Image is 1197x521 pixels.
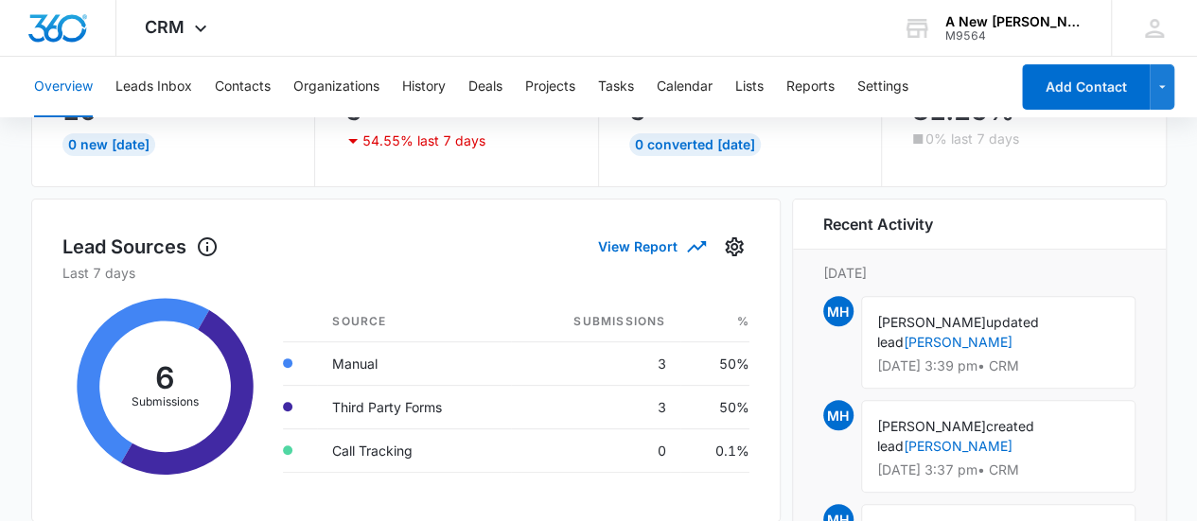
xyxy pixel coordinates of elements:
p: Last 7 days [62,263,749,283]
td: 50% [680,341,748,385]
div: account name [945,14,1083,29]
td: 0 [511,428,680,472]
button: Deals [468,57,502,117]
th: Submissions [511,302,680,342]
button: Settings [857,57,908,117]
button: Leads Inbox [115,57,192,117]
button: Calendar [657,57,713,117]
td: 50% [680,385,748,428]
p: [DATE] 3:37 pm • CRM [877,463,1119,477]
button: Tasks [598,57,634,117]
div: 0 New [DATE] [62,133,155,156]
td: Manual [317,341,511,385]
p: [DATE] 3:39 pm • CRM [877,359,1119,373]
th: % [680,302,748,342]
p: 54.55% last 7 days [362,134,485,148]
td: 3 [511,341,680,385]
button: Projects [525,57,575,117]
button: Settings [719,232,749,262]
span: MH [823,400,854,430]
button: Overview [34,57,93,117]
button: History [402,57,446,117]
td: Call Tracking [317,428,511,472]
span: MH [823,296,854,326]
span: [PERSON_NAME] [877,314,986,330]
h6: Recent Activity [823,213,933,235]
td: 3 [511,385,680,428]
p: 10 [62,96,97,126]
div: 0 Converted [DATE] [629,133,761,156]
td: Third Party Forms [317,385,511,428]
div: account id [945,29,1083,43]
th: Source [317,302,511,342]
p: [DATE] [823,263,1135,283]
td: 0.1% [680,428,748,472]
button: Organizations [293,57,379,117]
button: Reports [786,57,835,117]
p: 31.25% [912,96,1014,126]
button: Contacts [215,57,271,117]
span: CRM [145,17,185,37]
button: Add Contact [1022,64,1150,110]
a: [PERSON_NAME] [904,438,1012,454]
a: [PERSON_NAME] [904,334,1012,350]
p: 5 [345,96,362,126]
span: [PERSON_NAME] [877,418,986,434]
p: 5 [629,96,646,126]
h1: Lead Sources [62,233,219,261]
p: 0% last 7 days [925,132,1019,146]
button: View Report [598,230,704,263]
button: Lists [735,57,764,117]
